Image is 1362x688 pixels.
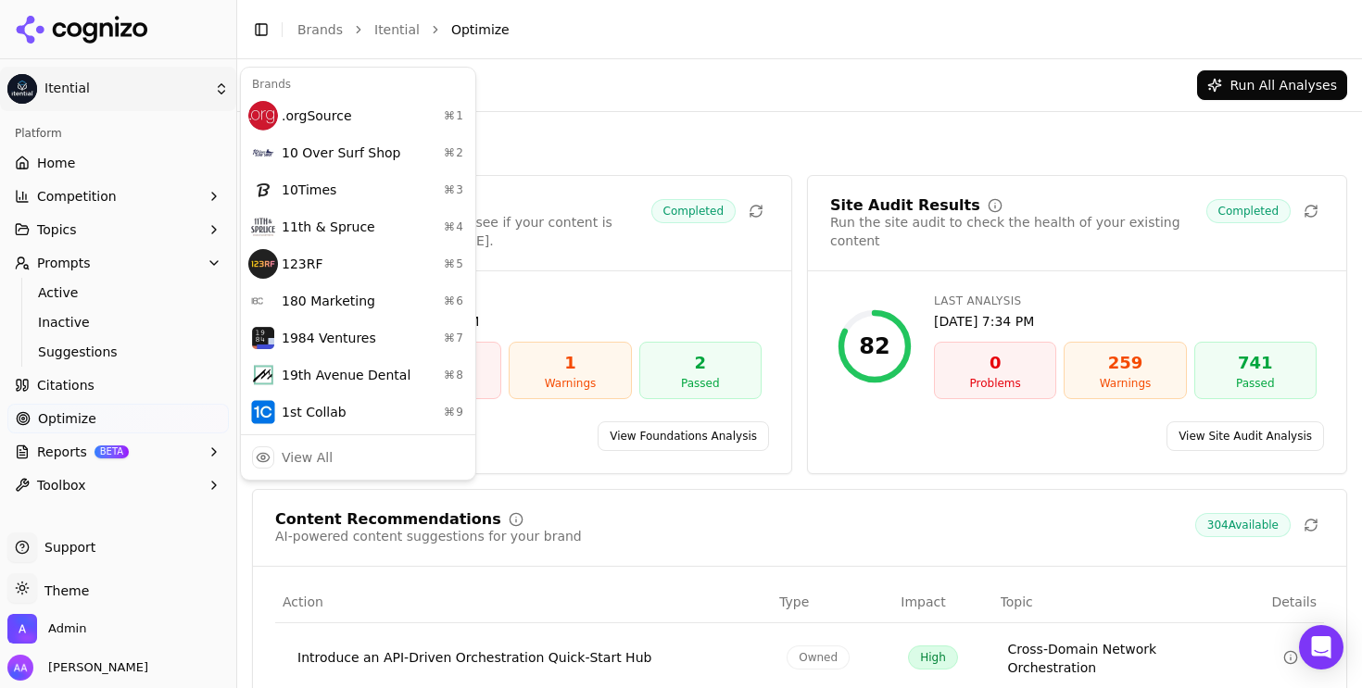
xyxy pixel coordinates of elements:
div: 10 Over Surf Shop [245,134,472,171]
span: ⌘ 2 [444,145,464,160]
div: Brands [245,71,472,97]
img: 10 Over Surf Shop [248,138,278,168]
div: 11th & Spruce [245,208,472,245]
img: 1984 Ventures [248,323,278,353]
img: 180 Marketing [248,286,278,316]
div: 19th Avenue Dental [245,357,472,394]
div: 10Times [245,171,472,208]
span: ⌘ 7 [444,331,464,345]
div: 1984 Ventures [245,319,472,357]
img: 11th & Spruce [248,212,278,242]
div: .orgSource [245,97,472,134]
span: ⌘ 6 [444,294,464,308]
span: ⌘ 4 [444,219,464,234]
div: 180 Marketing [245,282,472,319]
span: ⌘ 8 [444,368,464,382]
img: .orgSource [248,101,278,131]
div: 1st Collab [245,394,472,431]
span: ⌘ 3 [444,182,464,197]
div: Current brand: Itential [240,67,476,481]
img: 1st Collab [248,397,278,427]
div: View All [282,448,333,467]
span: ⌘ 5 [444,256,464,271]
span: ⌘ 1 [444,108,464,123]
img: 10Times [248,175,278,205]
span: ⌘ 9 [444,405,464,419]
div: 123RF [245,245,472,282]
img: 123RF [248,249,278,279]
img: 19th Avenue Dental [248,360,278,390]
